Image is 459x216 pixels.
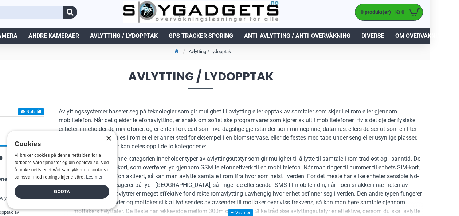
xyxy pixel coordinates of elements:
a: Andre kameraer [23,28,85,44]
div: Cookies [15,136,105,152]
a: GPS Tracker Sporing [163,28,239,44]
span: 0 produkt(er) - Kr 0 [355,8,406,16]
span: GPS Tracker Sporing [169,32,233,40]
button: Nullstill [18,108,44,115]
a: Les mer, opens a new window [86,175,102,180]
span: Diverse [361,32,384,40]
div: Close [106,136,111,141]
a: Avlytting / Lydopptak [85,28,163,44]
a: Anti-avlytting / Anti-overvåkning [239,28,356,44]
a: Diverse [356,28,390,44]
a: 0 produkt(er) - Kr 0 [355,4,423,20]
span: Vi bruker cookies på denne nettsiden for å forbedre våre tjenester og din opplevelse. Ved å bruke... [15,153,109,179]
div: Godta [15,185,109,199]
span: Andre kameraer [28,32,79,40]
p: Avlyttingssystemer baserer seg på teknologier som gir mulighet til avlytting eller opptak av samt... [59,107,423,151]
img: SpyGadgets.no [123,1,279,23]
span: Avlytting / Lydopptak [90,32,158,40]
span: Anti-avlytting / Anti-overvåkning [244,32,350,40]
